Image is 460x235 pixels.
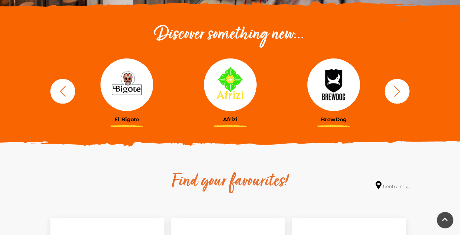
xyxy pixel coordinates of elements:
h3: BrewDog [287,116,381,123]
a: Centre map [376,181,410,190]
a: El Bigote [80,59,174,123]
h2: Discover something new... [47,24,413,45]
h3: Afrizi [184,116,277,123]
h2: Find your favourites! [110,171,350,192]
a: Afrizi [184,59,277,123]
h3: El Bigote [80,116,174,123]
a: BrewDog [287,59,381,123]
